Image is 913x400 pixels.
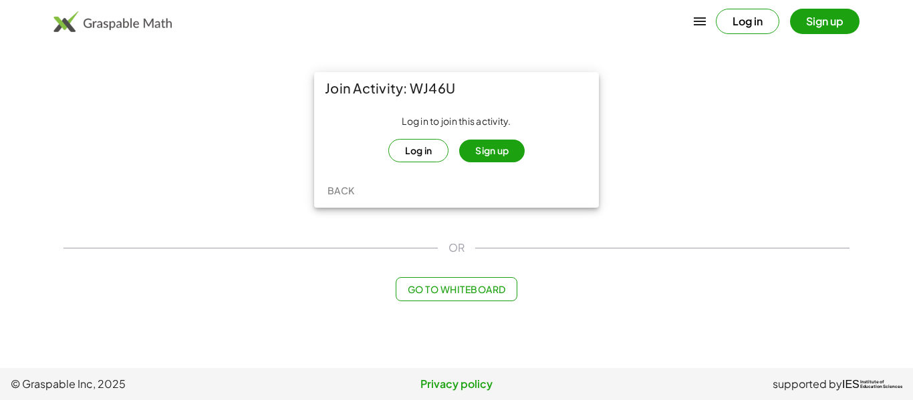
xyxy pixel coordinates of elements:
span: OR [448,240,465,256]
span: © Graspable Inc, 2025 [11,376,308,392]
div: Log in to join this activity. [325,115,588,162]
button: Sign up [790,9,860,34]
span: Back [327,184,354,196]
button: Sign up [459,140,525,162]
button: Back [319,178,362,202]
div: Join Activity: WJ46U [314,72,599,104]
button: Log in [716,9,779,34]
span: Institute of Education Sciences [860,380,902,389]
span: supported by [773,376,842,392]
button: Log in [388,139,449,162]
a: IESInstitute ofEducation Sciences [842,376,902,392]
span: Go to Whiteboard [407,283,505,295]
span: IES [842,378,860,391]
a: Privacy policy [308,376,606,392]
button: Go to Whiteboard [396,277,517,301]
